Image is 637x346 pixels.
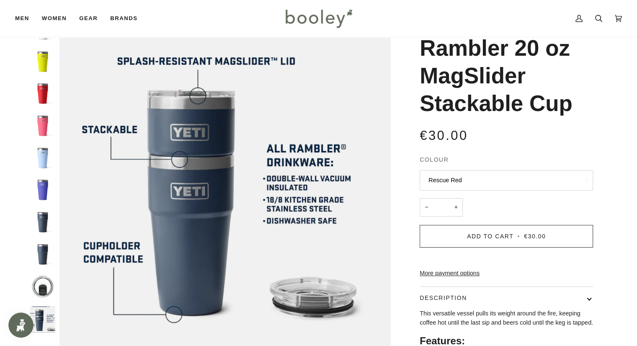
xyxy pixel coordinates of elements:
span: • [516,233,521,240]
img: Yeti Rambler 20 oz MagSlider Stackable Cup Tropical Pink - Booley Galway [30,113,55,138]
button: + [449,198,463,217]
span: Brands [110,14,137,23]
img: Yeti Rambler 20 oz MagSlider Stackable Cup Big Sky Blue - Booley Galway [30,145,55,170]
iframe: Button to open loyalty program pop-up [8,312,34,338]
input: Quantity [420,198,463,217]
img: Yeti Rambler 20 oz MagSlider Stackable Cup Rescue Red - Booley Galway [30,81,55,106]
span: Women [42,14,67,23]
span: Add to Cart [467,233,513,240]
img: Yeti Rambler 20 oz MagSlider Stackable Cup Navy - Booley Galway [30,209,55,235]
img: Yeti Rambler 20 oz MagSlider Stackable Cup Navy - Booley Galway [30,306,55,331]
img: Booley [282,6,355,31]
button: Add to Cart • €30.00 [420,225,593,248]
span: Gear [79,14,98,23]
span: Colour [420,155,449,164]
h1: Rambler 20 oz MagSlider Stackable Cup [420,34,587,117]
span: €30.00 [420,128,468,143]
button: Rescue Red [420,170,593,191]
img: Yeti Rambler 20 oz MagSlider Stackable Cup - Booley Galway [30,274,55,299]
p: This versatile vessel pulls its weight around the fire, keeping coffee hot until the last sip and... [420,309,593,327]
img: Yeti Rambler 20 oz MagSlider Stackable Cup Navy - Booley Galway [30,242,55,267]
button: − [420,198,433,217]
button: Description [420,287,593,309]
a: More payment options [420,269,593,278]
img: Yeti Rambler 20 oz MagSlider Stackable Cup Ultramarine Violet - Booley Galway [30,177,55,202]
span: €30.00 [524,233,546,240]
img: Yeti Rambler 20 oz MagSlider Stackable Cup Firefly Yellow - Booley Galway [30,49,55,74]
span: Men [15,14,29,23]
